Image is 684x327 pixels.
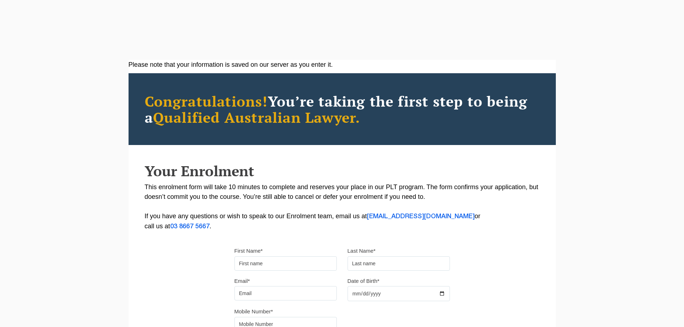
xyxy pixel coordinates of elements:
label: Email* [234,277,250,285]
a: [EMAIL_ADDRESS][DOMAIN_NAME] [367,214,475,219]
label: Mobile Number* [234,308,273,315]
div: Please note that your information is saved on our server as you enter it. [129,60,556,70]
h2: You’re taking the first step to being a [145,93,540,125]
label: Last Name* [348,247,376,254]
input: Email [234,286,337,300]
span: Congratulations! [145,92,268,111]
label: Date of Birth* [348,277,380,285]
p: This enrolment form will take 10 minutes to complete and reserves your place in our PLT program. ... [145,182,540,232]
input: Last name [348,256,450,271]
span: Qualified Australian Lawyer. [153,108,360,127]
input: First name [234,256,337,271]
a: 03 8667 5667 [170,224,210,229]
h2: Your Enrolment [145,163,540,179]
label: First Name* [234,247,263,254]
